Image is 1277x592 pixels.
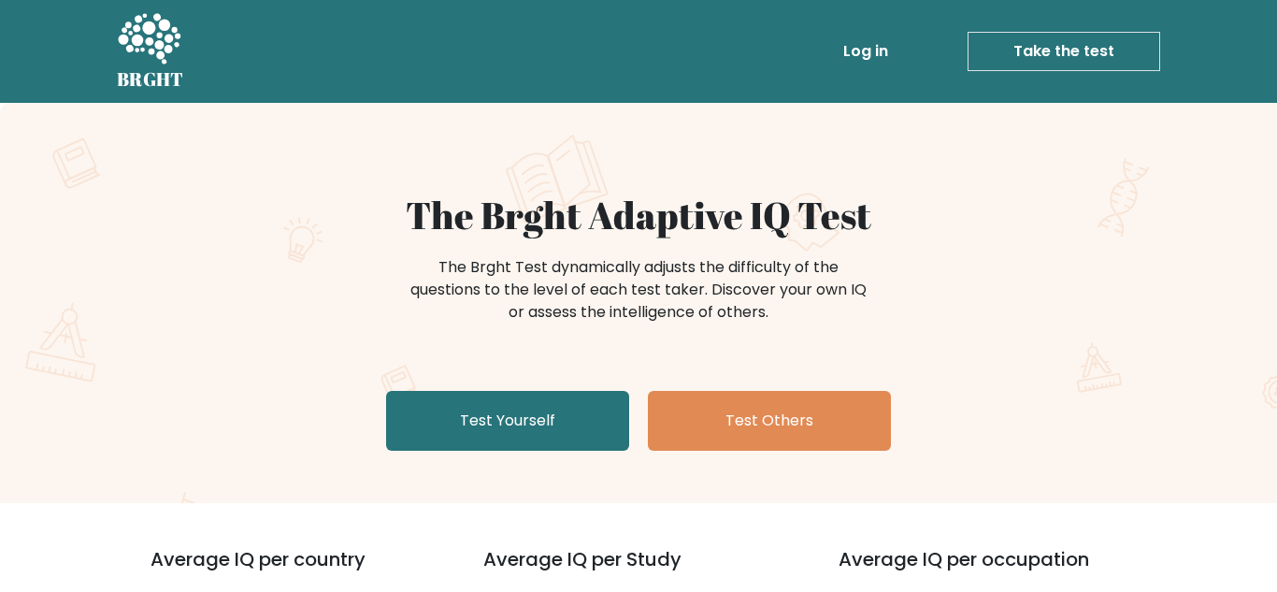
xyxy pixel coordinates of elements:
h1: The Brght Adaptive IQ Test [182,193,1095,238]
h5: BRGHT [117,68,184,91]
a: Log in [836,33,896,70]
a: Take the test [968,32,1160,71]
a: BRGHT [117,7,184,95]
div: The Brght Test dynamically adjusts the difficulty of the questions to the level of each test take... [405,256,872,324]
a: Test Others [648,391,891,451]
a: Test Yourself [386,391,629,451]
